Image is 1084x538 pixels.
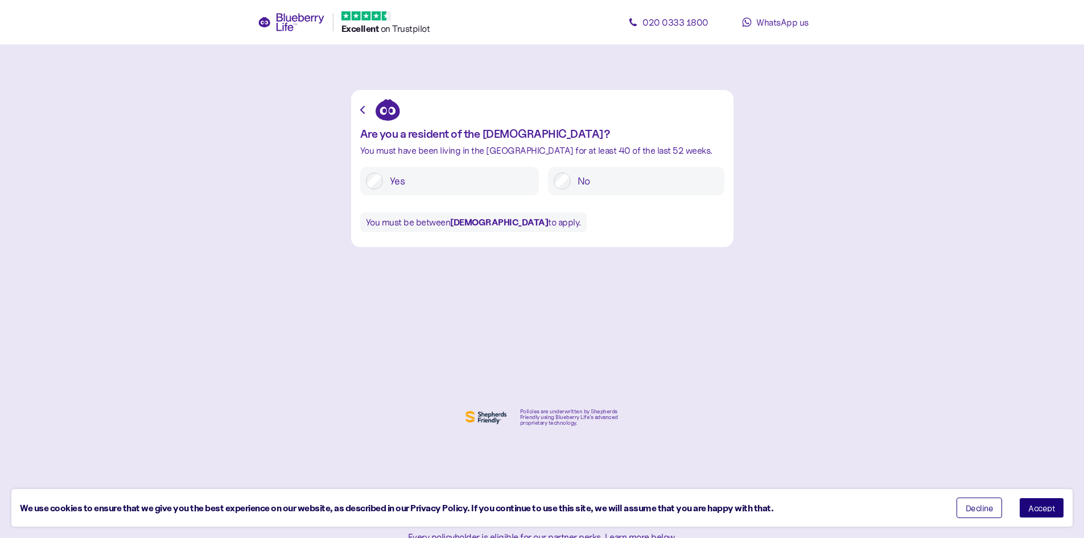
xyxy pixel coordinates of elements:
span: on Trustpilot [381,23,430,34]
span: Decline [966,504,994,512]
label: Yes [383,173,533,190]
div: You must be between to apply. [360,212,587,232]
label: No [571,173,719,190]
div: We use cookies to ensure that we give you the best experience on our website, as described in our... [20,501,939,515]
div: Policies are underwritten by Shepherds Friendly using Blueberry Life’s advanced proprietary techn... [520,409,621,426]
div: You must have been living in the [GEOGRAPHIC_DATA] for at least 40 of the last 52 weeks. [360,146,724,155]
img: Shephers Friendly [463,408,509,426]
span: Accept [1028,504,1055,512]
button: Decline cookies [957,498,1003,518]
a: WhatsApp us [724,11,827,34]
span: Excellent ️ [341,23,381,34]
div: Are you a resident of the [DEMOGRAPHIC_DATA]? [360,128,724,140]
button: Accept cookies [1019,498,1064,518]
span: WhatsApp us [756,17,809,28]
b: [DEMOGRAPHIC_DATA] [450,216,548,228]
a: 020 0333 1800 [617,11,720,34]
span: 020 0333 1800 [642,17,708,28]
